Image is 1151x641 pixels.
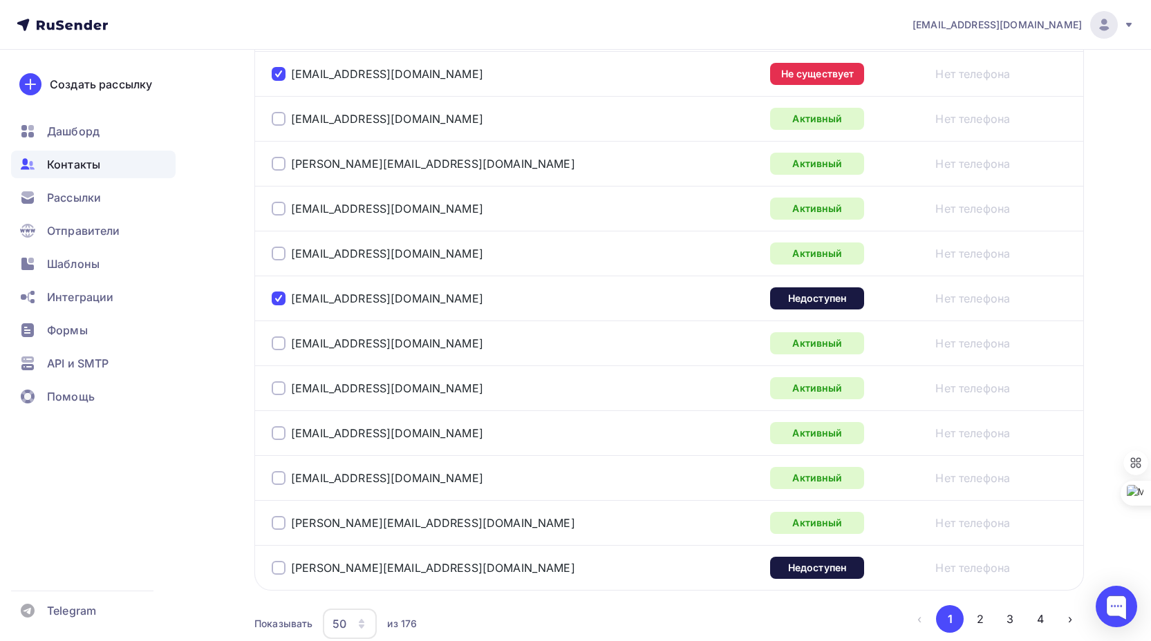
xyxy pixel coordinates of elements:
[935,470,1010,486] a: Нет телефона
[770,108,864,130] div: Активный
[291,112,483,126] a: [EMAIL_ADDRESS][DOMAIN_NAME]
[291,202,483,216] a: [EMAIL_ADDRESS][DOMAIN_NAME]
[935,559,1010,576] a: Нет телефона
[770,242,864,265] div: Активный
[770,467,864,489] div: Активный
[47,355,109,372] span: API и SMTP
[291,247,483,260] a: [EMAIL_ADDRESS][DOMAIN_NAME]
[770,332,864,354] div: Активный
[291,157,575,171] a: [PERSON_NAME][EMAIL_ADDRESS][DOMAIN_NAME]
[935,155,1010,172] a: Нет телефона
[906,605,1085,633] ul: Pagination
[913,11,1134,39] a: [EMAIL_ADDRESS][DOMAIN_NAME]
[770,153,864,175] div: Активный
[291,516,575,530] a: [PERSON_NAME][EMAIL_ADDRESS][DOMAIN_NAME]
[770,377,864,399] div: Активный
[935,380,1010,396] a: Нет телефона
[322,608,377,640] button: 50
[935,200,1010,217] a: Нет телефона
[47,322,88,338] span: Формы
[935,335,1010,352] a: Нет телефона
[291,426,483,440] a: [EMAIL_ADDRESS][DOMAIN_NAME]
[966,605,994,633] button: Go to page 2
[935,290,1010,307] a: Нет телефона
[50,76,152,93] div: Создать рассылку
[770,198,864,220] div: Активный
[291,291,483,305] a: [EMAIL_ADDRESS][DOMAIN_NAME]
[11,250,176,278] a: Шаблоны
[47,256,100,272] span: Шаблоны
[291,336,483,350] a: [EMAIL_ADDRESS][DOMAIN_NAME]
[254,617,312,631] div: Показывать
[291,381,483,395] a: [EMAIL_ADDRESS][DOMAIN_NAME]
[11,184,176,211] a: Рассылки
[913,18,1082,32] span: [EMAIL_ADDRESS][DOMAIN_NAME]
[11,151,176,178] a: Контакты
[291,561,575,575] a: [PERSON_NAME][EMAIL_ADDRESS][DOMAIN_NAME]
[935,111,1010,127] a: Нет телефона
[1056,605,1084,633] button: Go to next page
[333,615,346,632] div: 50
[11,316,176,344] a: Формы
[770,287,864,309] div: Недоступен
[47,602,96,619] span: Telegram
[770,557,864,579] div: Недоступен
[47,189,101,206] span: Рассылки
[47,289,113,305] span: Интеграции
[935,66,1010,82] a: Нет телефона
[291,471,483,485] a: [EMAIL_ADDRESS][DOMAIN_NAME]
[47,388,95,405] span: Помощь
[1027,605,1054,633] button: Go to page 4
[11,117,176,145] a: Дашборд
[935,245,1010,262] a: Нет телефона
[47,222,120,239] span: Отправители
[770,63,864,85] div: Не существует
[47,156,100,173] span: Контакты
[936,605,964,633] button: Go to page 1
[11,217,176,245] a: Отправители
[770,512,864,534] div: Активный
[291,67,483,81] a: [EMAIL_ADDRESS][DOMAIN_NAME]
[770,422,864,444] div: Активный
[47,123,100,140] span: Дашборд
[387,617,417,631] div: из 176
[935,515,1010,531] a: Нет телефона
[996,605,1024,633] button: Go to page 3
[935,425,1010,441] a: Нет телефона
